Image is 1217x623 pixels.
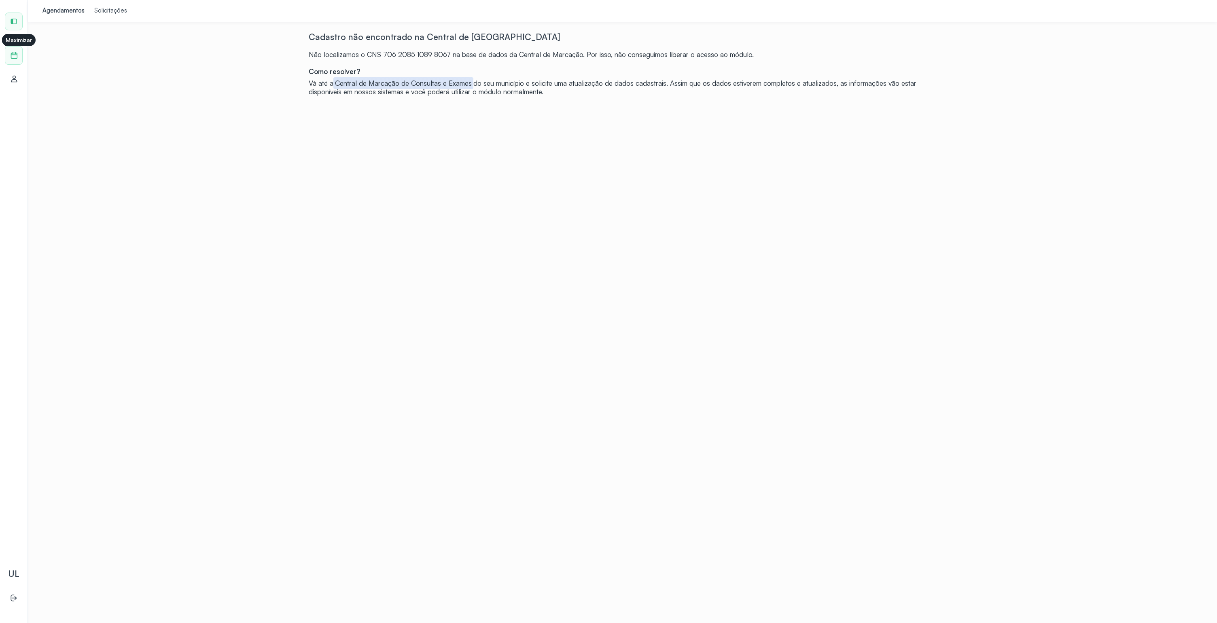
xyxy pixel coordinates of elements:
[42,7,85,15] div: Agendamentos
[94,7,127,15] div: Solicitações
[8,568,19,579] span: UL
[309,32,937,42] div: Cadastro não encontrado na Central de [GEOGRAPHIC_DATA]
[309,79,937,96] div: Vá até a do seu município e solicite uma atualização de dados cadastrais. Assim que os dados esti...
[335,79,472,87] span: Central de Marcação de Consultas e Exames
[309,50,937,59] div: Não localizamos o CNS 706 2085 1089 8067 na base de dados da Central de Marcação. Por isso, não c...
[309,67,937,76] div: Como resolver?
